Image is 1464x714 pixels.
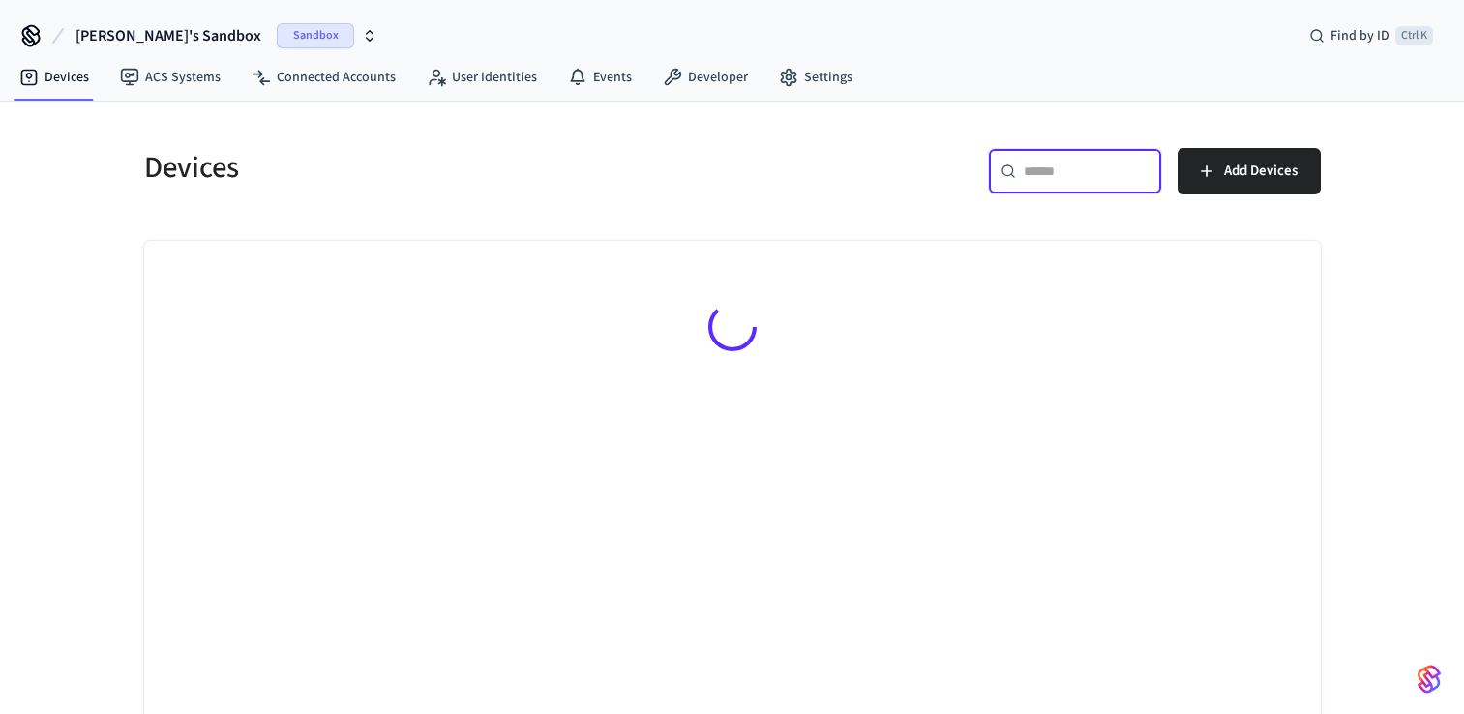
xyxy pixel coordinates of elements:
a: Settings [763,60,868,95]
span: Ctrl K [1395,26,1433,45]
a: ACS Systems [105,60,236,95]
a: Developer [647,60,763,95]
a: Connected Accounts [236,60,411,95]
a: Events [553,60,647,95]
span: Find by ID [1330,26,1389,45]
span: Add Devices [1224,159,1298,184]
a: Devices [4,60,105,95]
button: Add Devices [1178,148,1321,194]
a: User Identities [411,60,553,95]
h5: Devices [144,148,721,188]
div: Find by IDCtrl K [1294,18,1449,53]
span: Sandbox [277,23,354,48]
span: [PERSON_NAME]'s Sandbox [75,24,261,47]
img: SeamLogoGradient.69752ec5.svg [1418,664,1441,695]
